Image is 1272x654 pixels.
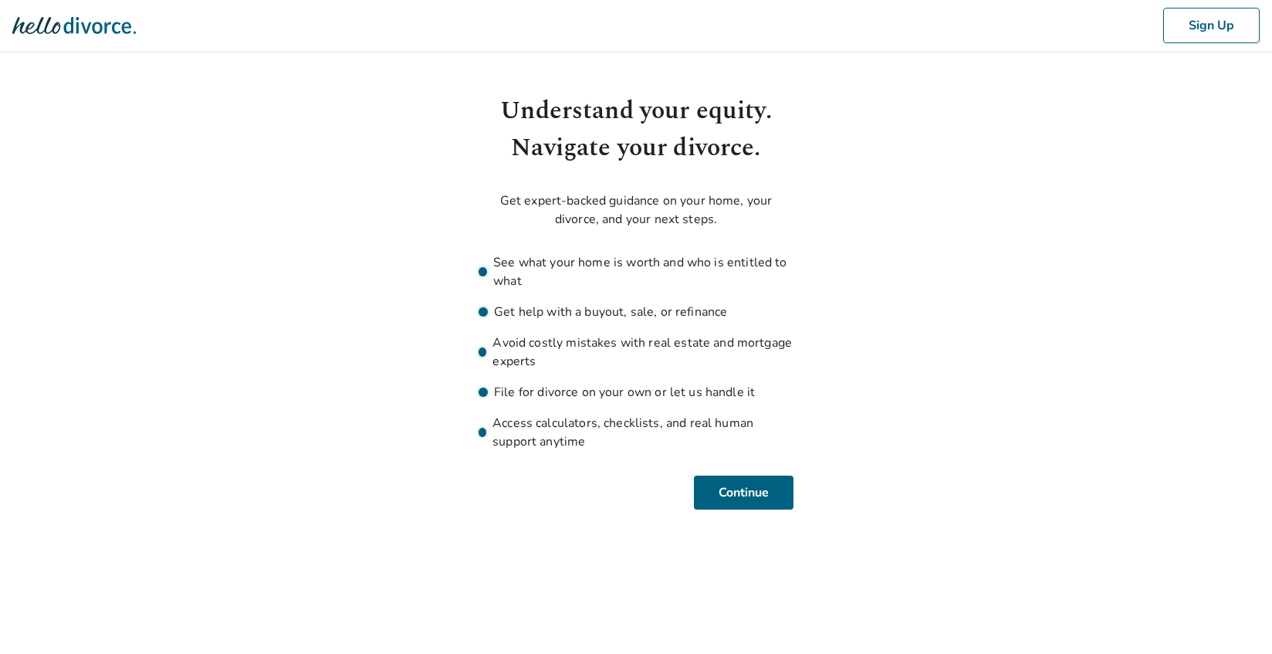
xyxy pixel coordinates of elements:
li: File for divorce on your own or let us handle it [479,383,793,402]
p: Get expert-backed guidance on your home, your divorce, and your next steps. [479,191,793,229]
img: Hello Divorce Logo [12,10,136,41]
li: See what your home is worth and who is entitled to what [479,253,793,290]
li: Access calculators, checklists, and real human support anytime [479,414,793,451]
button: Continue [694,476,793,510]
button: Sign Up [1163,8,1260,43]
li: Avoid costly mistakes with real estate and mortgage experts [479,334,793,371]
li: Get help with a buyout, sale, or refinance [479,303,793,321]
h1: Understand your equity. Navigate your divorce. [479,93,793,167]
